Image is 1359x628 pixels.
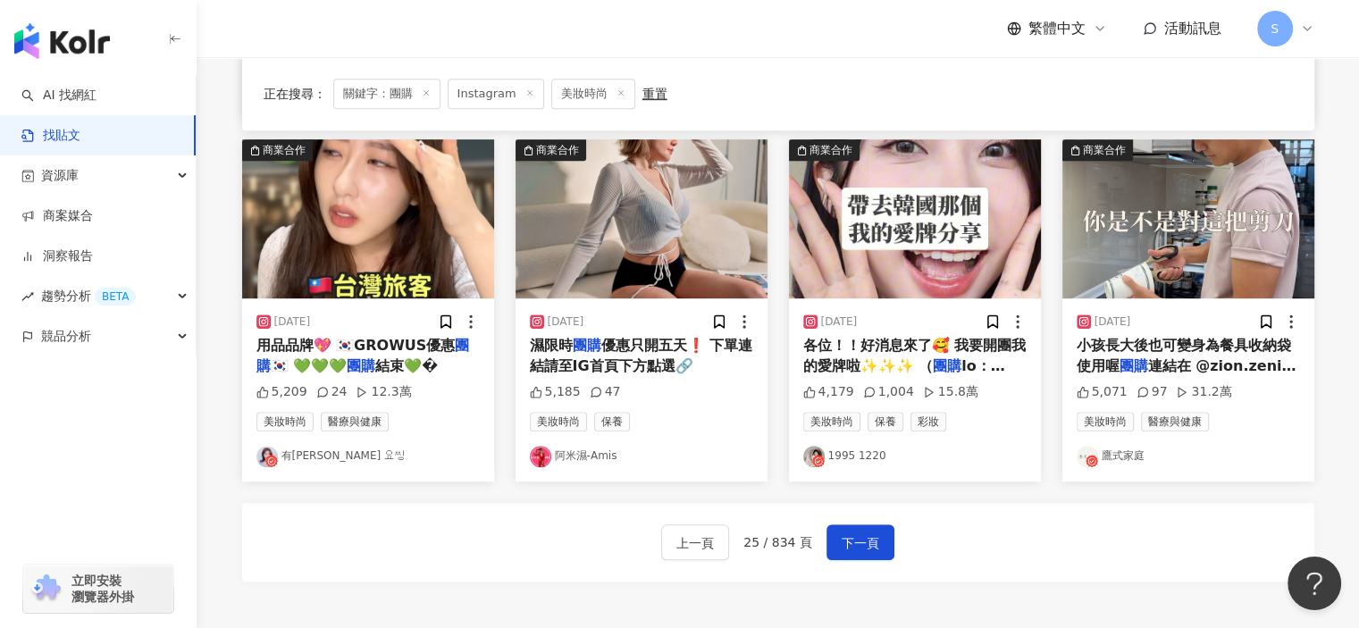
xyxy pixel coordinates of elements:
div: [DATE] [1095,314,1131,330]
span: 正在搜尋 ： [264,87,326,101]
div: 商業合作 [263,141,306,159]
div: 4,179 [803,383,854,401]
span: Instagram [448,79,544,109]
span: 競品分析 [41,316,91,356]
span: 活動訊息 [1164,20,1221,37]
div: 24 [316,383,348,401]
span: 上一頁 [676,532,714,554]
div: 31.2萬 [1176,383,1231,401]
a: KOL Avatar鷹式家庭 [1077,446,1300,467]
img: chrome extension [29,574,63,603]
span: S [1271,19,1279,38]
span: 關鍵字：團購 [333,79,440,109]
span: 美妝時尚 [551,79,635,109]
a: 洞察報告 [21,247,93,265]
img: post-image [1062,139,1314,298]
button: 商業合作 [242,139,494,298]
mark: 團購 [256,337,470,373]
img: post-image [242,139,494,298]
a: KOL Avatar1995 1220 [803,446,1027,467]
a: 找貼文 [21,127,80,145]
button: 商業合作 [516,139,768,298]
span: 立即安裝 瀏覽器外掛 [71,573,134,605]
div: 重置 [642,87,667,101]
a: searchAI 找網紅 [21,87,96,105]
a: KOL Avatar阿米濕-Amis [530,446,753,467]
a: 商案媒合 [21,207,93,225]
span: 美妝時尚 [256,412,314,431]
div: 97 [1137,383,1168,401]
a: KOL Avatar有[PERSON_NAME] 요찡 [256,446,480,467]
span: 保養 [868,412,903,431]
div: 1,004 [863,383,914,401]
span: 結束💚� [375,357,438,374]
mark: 團購 [573,337,601,354]
div: 5,071 [1077,383,1128,401]
img: post-image [789,139,1041,298]
img: logo [14,23,110,59]
span: 🇰🇷 💚💚💚 [271,357,348,374]
span: 美妝時尚 [530,412,587,431]
mark: 團購 [933,357,961,374]
div: [DATE] [548,314,584,330]
div: 商業合作 [810,141,852,159]
button: 商業合作 [789,139,1041,298]
span: 下一頁 [842,532,879,554]
button: 商業合作 [1062,139,1314,298]
a: chrome extension立即安裝 瀏覽器外掛 [23,565,173,613]
div: [DATE] [274,314,311,330]
span: 各位！！好消息來了🥰 我要開團我的愛牌啦✨✨✨ （ [803,337,1027,373]
img: KOL Avatar [256,446,278,467]
div: BETA [95,288,136,306]
span: 連結在 @zion.zenith 主 [1077,357,1299,394]
iframe: Help Scout Beacon - Open [1288,557,1341,610]
img: post-image [516,139,768,298]
div: 商業合作 [536,141,579,159]
span: 資源庫 [41,155,79,196]
div: 商業合作 [1083,141,1126,159]
span: 繁體中文 [1028,19,1086,38]
span: 優惠只開五天❗️ 下單連結請至IG首頁下方點選🔗 [530,337,753,373]
img: KOL Avatar [803,446,825,467]
span: 醫療與健康 [1141,412,1209,431]
div: 5,185 [530,383,581,401]
span: 25 / 834 頁 [743,535,812,549]
div: 47 [590,383,621,401]
mark: 團購 [347,357,375,374]
span: 醫療與健康 [321,412,389,431]
span: 保養 [594,412,630,431]
button: 下一頁 [826,524,894,560]
span: 用品品牌💖 🇰🇷GROWUS優惠 [256,337,456,354]
img: KOL Avatar [1077,446,1098,467]
span: 趨勢分析 [41,276,136,316]
span: 美妝時尚 [1077,412,1134,431]
img: KOL Avatar [530,446,551,467]
div: [DATE] [821,314,858,330]
span: 小孩長大後也可變身為餐具收納袋使用喔 [1077,337,1291,373]
span: 濕限時 [530,337,573,354]
mark: 團購 [1120,357,1148,374]
span: 美妝時尚 [803,412,860,431]
button: 上一頁 [661,524,729,560]
div: 5,209 [256,383,307,401]
div: 15.8萬 [923,383,978,401]
span: 彩妝 [910,412,946,431]
div: 12.3萬 [356,383,411,401]
span: rise [21,290,34,303]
